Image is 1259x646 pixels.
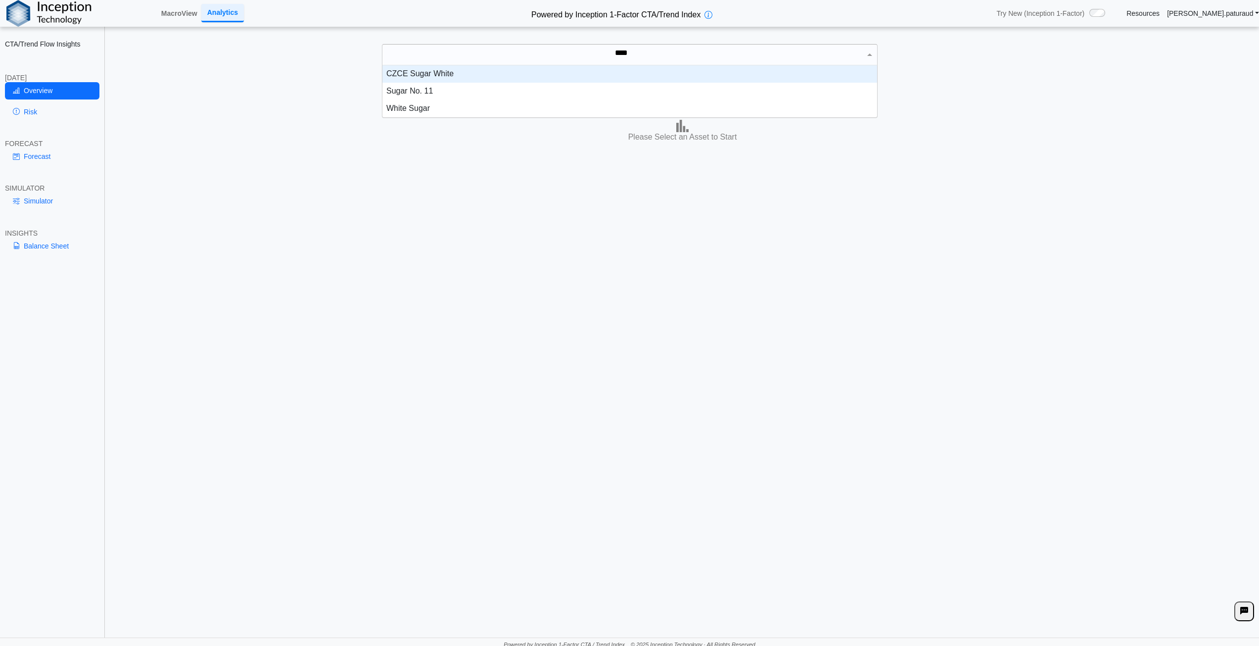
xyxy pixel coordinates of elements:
a: Overview [5,82,99,99]
div: White Sugar [382,100,877,117]
div: grid [382,65,877,117]
a: Balance Sheet [5,238,99,254]
div: [DATE] [5,73,99,82]
h3: Please Select an Asset to Start [108,132,1257,143]
a: Forecast [5,148,99,165]
h2: CTA/Trend Flow Insights [5,40,99,49]
a: [PERSON_NAME].paturaud [1167,9,1259,18]
a: Resources [1126,9,1160,18]
a: MacroView [157,5,201,22]
a: Risk [5,103,99,120]
img: bar-chart.png [676,120,689,132]
div: SIMULATOR [5,184,99,193]
h2: Powered by Inception 1-Factor CTA/Trend Index [527,6,704,20]
a: Simulator [5,193,99,209]
span: Try New (Inception 1-Factor) [997,9,1085,18]
div: CZCE Sugar White [382,65,877,83]
div: FORECAST [5,139,99,148]
h5: Positioning data updated at previous day close; Price and Flow estimates updated intraday (15-min... [112,94,1254,100]
div: INSIGHTS [5,229,99,238]
a: Analytics [201,4,244,22]
div: Sugar No. 11 [382,83,877,100]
